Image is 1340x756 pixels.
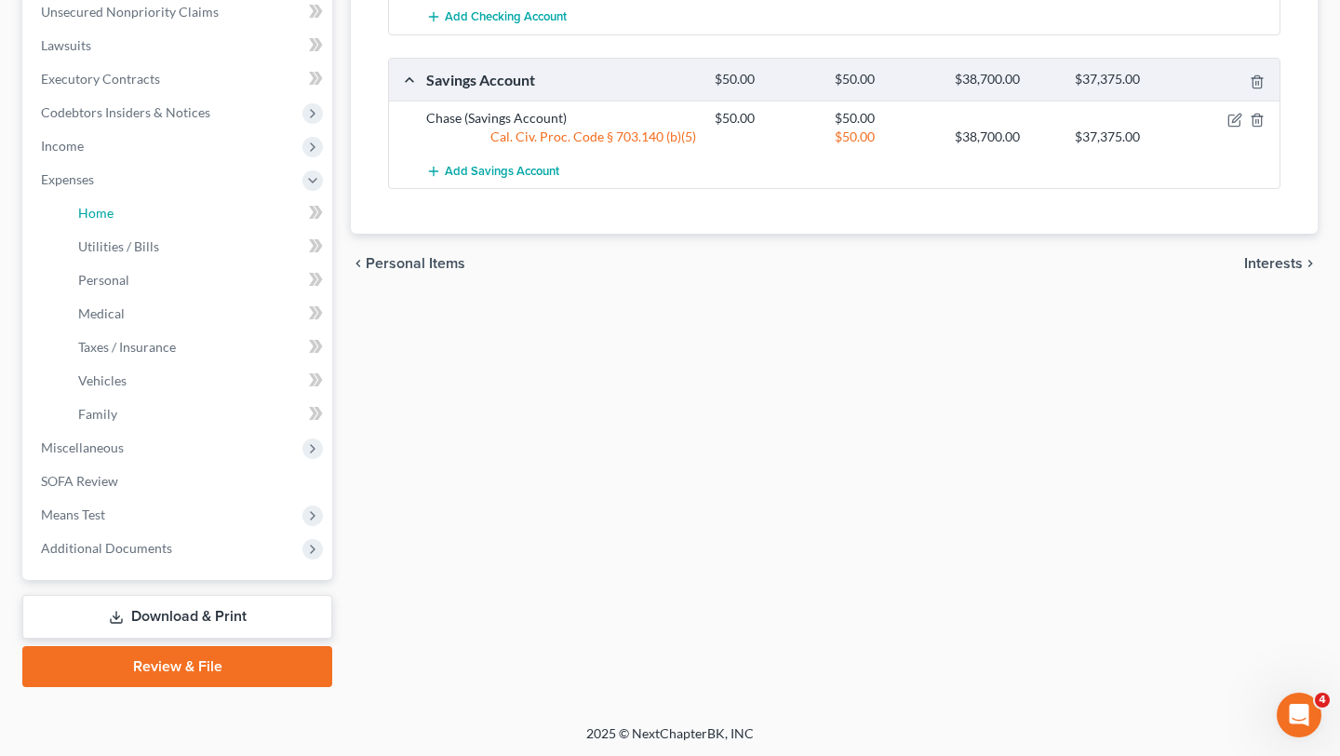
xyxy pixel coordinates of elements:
span: Utilities / Bills [78,238,159,254]
i: chevron_right [1303,256,1318,271]
a: Lawsuits [26,29,332,62]
a: Medical [63,297,332,331]
a: Review & File [22,646,332,687]
a: SOFA Review [26,465,332,498]
span: Executory Contracts [41,71,160,87]
button: chevron_left Personal Items [351,256,465,271]
div: $38,700.00 [945,71,1065,88]
span: Vehicles [78,372,127,388]
span: Personal [78,272,129,288]
div: $50.00 [705,71,825,88]
span: Interests [1244,256,1303,271]
button: Add Savings Account [426,154,559,188]
span: Miscellaneous [41,439,124,455]
iframe: Intercom live chat [1277,693,1321,737]
div: Cal. Civ. Proc. Code § 703.140 (b)(5) [417,128,705,146]
div: $50.00 [705,109,825,128]
span: Lawsuits [41,37,91,53]
span: Expenses [41,171,94,187]
div: $37,375.00 [1065,71,1186,88]
span: Means Test [41,506,105,522]
span: Add Checking Account [445,10,567,25]
span: Personal Items [366,256,465,271]
span: Codebtors Insiders & Notices [41,104,210,120]
div: Savings Account [417,70,705,89]
a: Utilities / Bills [63,230,332,263]
div: $37,375.00 [1065,128,1186,146]
a: Home [63,196,332,230]
a: Family [63,398,332,431]
a: Executory Contracts [26,62,332,96]
span: Taxes / Insurance [78,339,176,355]
a: Vehicles [63,364,332,398]
span: SOFA Review [41,473,118,489]
button: Interests chevron_right [1244,256,1318,271]
div: $50.00 [825,128,945,146]
a: Download & Print [22,595,332,639]
span: Unsecured Nonpriority Claims [41,4,219,20]
div: $38,700.00 [945,128,1065,146]
span: 4 [1315,693,1330,708]
span: Family [78,406,117,422]
span: Add Savings Account [445,164,559,179]
div: Chase (Savings Account) [417,109,705,128]
span: Income [41,138,84,154]
a: Taxes / Insurance [63,331,332,364]
i: chevron_left [351,256,366,271]
span: Additional Documents [41,540,172,556]
span: Home [78,205,114,221]
span: Medical [78,305,125,321]
div: $50.00 [825,71,945,88]
a: Personal [63,263,332,297]
div: $50.00 [825,109,945,128]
